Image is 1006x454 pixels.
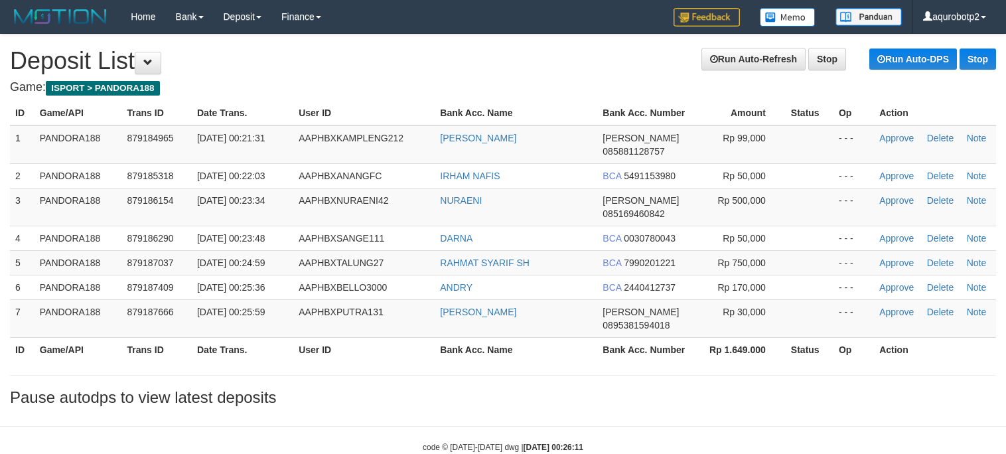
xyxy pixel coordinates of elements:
td: PANDORA188 [35,226,122,250]
span: Rp 50,000 [723,171,766,181]
th: Action [874,337,996,362]
a: IRHAM NAFIS [440,171,500,181]
span: AAPHBXKAMPLENG212 [299,133,403,143]
span: BCA [603,171,621,181]
th: User ID [293,101,435,125]
a: Delete [927,307,954,317]
a: Stop [960,48,996,70]
a: Stop [808,48,846,70]
span: [PERSON_NAME] [603,195,679,206]
a: Delete [927,282,954,293]
span: 7990201221 [624,258,676,268]
a: Approve [879,133,914,143]
h4: Game: [10,81,996,94]
span: Rp 50,000 [723,233,766,244]
th: User ID [293,337,435,362]
th: Rp 1.649.000 [704,337,786,362]
h1: Deposit List [10,48,996,74]
span: [DATE] 00:21:31 [197,133,265,143]
a: Delete [927,171,954,181]
td: - - - [833,250,874,275]
a: Approve [879,195,914,206]
th: Bank Acc. Name [435,101,597,125]
span: [DATE] 00:24:59 [197,258,265,268]
span: [DATE] 00:23:48 [197,233,265,244]
a: Run Auto-Refresh [701,48,806,70]
a: NURAENI [440,195,482,206]
td: 7 [10,299,35,337]
a: Approve [879,258,914,268]
td: - - - [833,188,874,226]
span: 879186154 [127,195,174,206]
a: Note [967,233,987,244]
td: - - - [833,226,874,250]
span: 879185318 [127,171,174,181]
td: - - - [833,163,874,188]
span: [DATE] 00:25:59 [197,307,265,317]
span: Rp 30,000 [723,307,766,317]
a: Note [967,307,987,317]
a: Note [967,195,987,206]
a: [PERSON_NAME] [440,133,516,143]
th: Game/API [35,101,122,125]
a: ANDRY [440,282,472,293]
strong: [DATE] 00:26:11 [524,443,583,452]
span: 879184965 [127,133,174,143]
td: 2 [10,163,35,188]
span: AAPHBXPUTRA131 [299,307,384,317]
span: 0030780043 [624,233,676,244]
td: PANDORA188 [35,125,122,164]
span: AAPHBXBELLO3000 [299,282,387,293]
span: 085881128757 [603,146,664,157]
th: Bank Acc. Number [597,101,704,125]
td: PANDORA188 [35,299,122,337]
span: BCA [603,233,621,244]
td: PANDORA188 [35,250,122,275]
h3: Pause autodps to view latest deposits [10,389,996,406]
th: Action [874,101,996,125]
a: Delete [927,258,954,268]
a: Delete [927,133,954,143]
span: [PERSON_NAME] [603,133,679,143]
th: Op [833,337,874,362]
th: Trans ID [122,101,192,125]
span: 879187666 [127,307,174,317]
span: 2440412737 [624,282,676,293]
th: ID [10,101,35,125]
a: Delete [927,195,954,206]
span: [DATE] 00:25:36 [197,282,265,293]
small: code © [DATE]-[DATE] dwg | [423,443,583,452]
th: Trans ID [122,337,192,362]
span: AAPHBXTALUNG27 [299,258,384,268]
span: [DATE] 00:22:03 [197,171,265,181]
td: - - - [833,125,874,164]
td: - - - [833,299,874,337]
a: Approve [879,282,914,293]
span: Rp 500,000 [717,195,765,206]
td: 4 [10,226,35,250]
span: BCA [603,258,621,268]
span: BCA [603,282,621,293]
th: Game/API [35,337,122,362]
img: panduan.png [835,8,902,26]
th: Date Trans. [192,101,293,125]
img: MOTION_logo.png [10,7,111,27]
td: PANDORA188 [35,163,122,188]
th: Bank Acc. Number [597,337,704,362]
th: Date Trans. [192,337,293,362]
img: Feedback.jpg [674,8,740,27]
th: Status [786,101,833,125]
img: Button%20Memo.svg [760,8,816,27]
td: 3 [10,188,35,226]
a: Note [967,282,987,293]
a: Note [967,171,987,181]
span: 879186290 [127,233,174,244]
td: PANDORA188 [35,275,122,299]
a: RAHMAT SYARIF SH [440,258,530,268]
td: 6 [10,275,35,299]
a: [PERSON_NAME] [440,307,516,317]
span: Rp 99,000 [723,133,766,143]
th: ID [10,337,35,362]
span: Rp 750,000 [717,258,765,268]
span: ISPORT > PANDORA188 [46,81,160,96]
